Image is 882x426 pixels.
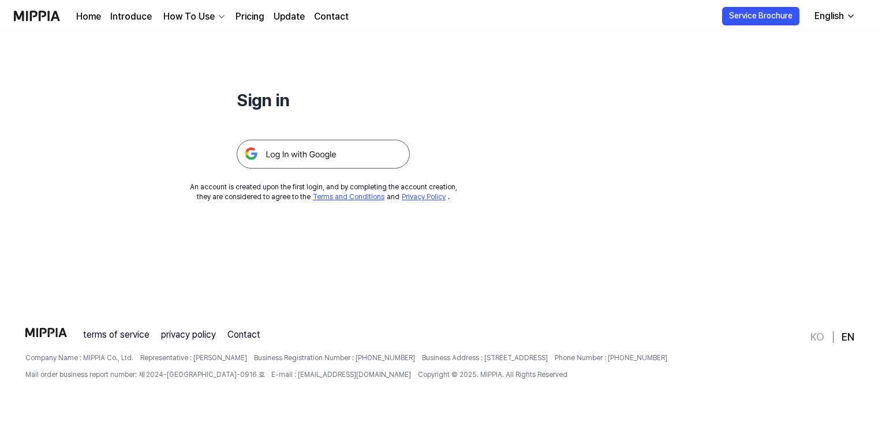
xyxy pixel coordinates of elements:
[161,10,217,24] div: How To Use
[842,330,854,344] a: EN
[83,328,150,342] a: terms of service
[274,10,305,24] a: Update
[271,370,411,380] span: E-mail : [EMAIL_ADDRESS][DOMAIN_NAME]
[805,5,862,28] button: English
[236,10,264,24] a: Pricing
[418,370,567,380] span: Copyright © 2025. MIPPIA. All Rights Reserved
[555,353,667,363] span: Phone Number : [PHONE_NUMBER]
[161,10,226,24] button: How To Use
[25,328,67,337] img: logo
[422,353,548,363] span: Business Address : [STREET_ADDRESS]
[190,182,457,202] div: An account is created upon the first login, and by completing the account creation, they are cons...
[237,88,410,112] h1: Sign in
[313,193,384,201] a: Terms and Conditions
[402,193,446,201] a: Privacy Policy
[110,10,152,24] a: Introduce
[314,10,349,24] a: Contact
[722,7,799,25] button: Service Brochure
[76,10,101,24] a: Home
[140,353,247,363] span: Representative : [PERSON_NAME]
[227,328,260,342] a: Contact
[161,328,216,342] a: privacy policy
[25,370,264,380] span: Mail order business report number: 제 2024-[GEOGRAPHIC_DATA]-0916 호
[25,353,133,363] span: Company Name : MIPPIA Co., Ltd.
[812,9,846,23] div: English
[254,353,415,363] span: Business Registration Number : [PHONE_NUMBER]
[810,330,824,344] a: KO
[237,140,410,169] img: 구글 로그인 버튼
